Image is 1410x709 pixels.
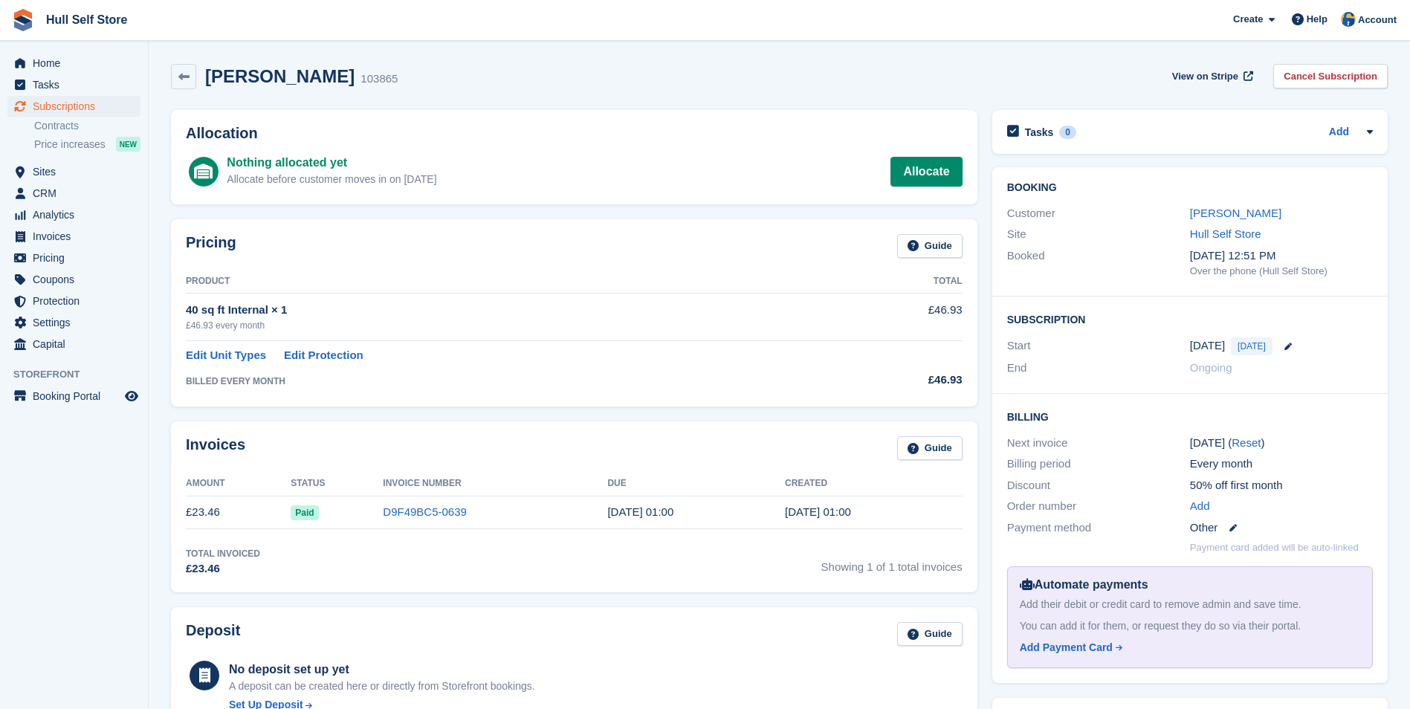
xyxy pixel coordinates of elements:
[1007,311,1373,326] h2: Subscription
[1020,640,1354,655] a: Add Payment Card
[1007,247,1190,279] div: Booked
[227,172,436,187] div: Allocate before customer moves in on [DATE]
[13,367,148,382] span: Storefront
[40,7,133,32] a: Hull Self Store
[123,387,140,405] a: Preview store
[7,183,140,204] a: menu
[897,436,963,461] a: Guide
[205,66,355,86] h2: [PERSON_NAME]
[1020,640,1113,655] div: Add Payment Card
[7,334,140,354] a: menu
[1190,207,1281,219] a: [PERSON_NAME]
[33,247,122,268] span: Pricing
[383,472,607,496] th: Invoice Number
[227,154,436,172] div: Nothing allocated yet
[821,547,963,577] span: Showing 1 of 1 total invoices
[837,270,962,294] th: Total
[186,496,291,529] td: £23.46
[291,472,383,496] th: Status
[7,386,140,407] a: menu
[186,547,260,560] div: Total Invoiced
[1007,519,1190,537] div: Payment method
[607,505,673,518] time: 2025-08-29 00:00:00 UTC
[1233,12,1263,27] span: Create
[1007,435,1190,452] div: Next invoice
[1007,498,1190,515] div: Order number
[1190,361,1232,374] span: Ongoing
[33,334,122,354] span: Capital
[291,505,318,520] span: Paid
[1190,519,1373,537] div: Other
[229,661,535,679] div: No deposit set up yet
[1358,13,1397,27] span: Account
[7,247,140,268] a: menu
[1190,247,1373,265] div: [DATE] 12:51 PM
[186,375,837,388] div: BILLED EVERY MONTH
[1059,126,1076,139] div: 0
[785,505,851,518] time: 2025-08-28 00:00:06 UTC
[1007,477,1190,494] div: Discount
[1007,456,1190,473] div: Billing period
[1190,227,1261,240] a: Hull Self Store
[186,472,291,496] th: Amount
[837,294,962,340] td: £46.93
[7,74,140,95] a: menu
[7,291,140,311] a: menu
[897,622,963,647] a: Guide
[7,53,140,74] a: menu
[186,125,963,142] h2: Allocation
[186,347,266,364] a: Edit Unit Types
[33,74,122,95] span: Tasks
[34,136,140,152] a: Price increases NEW
[1020,597,1360,612] div: Add their debit or credit card to remove admin and save time.
[837,372,962,389] div: £46.93
[1020,576,1360,594] div: Automate payments
[186,436,245,461] h2: Invoices
[34,119,140,133] a: Contracts
[1025,126,1054,139] h2: Tasks
[186,319,837,332] div: £46.93 every month
[33,226,122,247] span: Invoices
[284,347,363,364] a: Edit Protection
[186,560,260,577] div: £23.46
[229,679,535,694] p: A deposit can be created here or directly from Storefront bookings.
[7,312,140,333] a: menu
[116,137,140,152] div: NEW
[33,53,122,74] span: Home
[1190,337,1225,354] time: 2025-08-28 00:00:00 UTC
[1273,64,1388,88] a: Cancel Subscription
[186,622,240,647] h2: Deposit
[383,505,467,518] a: D9F49BC5-0639
[1172,69,1238,84] span: View on Stripe
[1166,64,1256,88] a: View on Stripe
[1020,618,1360,634] div: You can add it for them, or request they do so via their portal.
[7,226,140,247] a: menu
[897,234,963,259] a: Guide
[33,183,122,204] span: CRM
[33,204,122,225] span: Analytics
[1007,226,1190,243] div: Site
[33,96,122,117] span: Subscriptions
[186,270,837,294] th: Product
[1190,456,1373,473] div: Every month
[1232,436,1261,449] a: Reset
[7,161,140,182] a: menu
[7,96,140,117] a: menu
[1007,205,1190,222] div: Customer
[186,302,837,319] div: 40 sq ft Internal × 1
[1190,477,1373,494] div: 50% off first month
[1307,12,1327,27] span: Help
[33,312,122,333] span: Settings
[1007,182,1373,194] h2: Booking
[1190,264,1373,279] div: Over the phone (Hull Self Store)
[785,472,963,496] th: Created
[890,157,962,187] a: Allocate
[607,472,785,496] th: Due
[7,204,140,225] a: menu
[1007,337,1190,355] div: Start
[1190,540,1359,555] p: Payment card added will be auto-linked
[360,71,398,88] div: 103865
[7,269,140,290] a: menu
[1007,360,1190,377] div: End
[1190,498,1210,515] a: Add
